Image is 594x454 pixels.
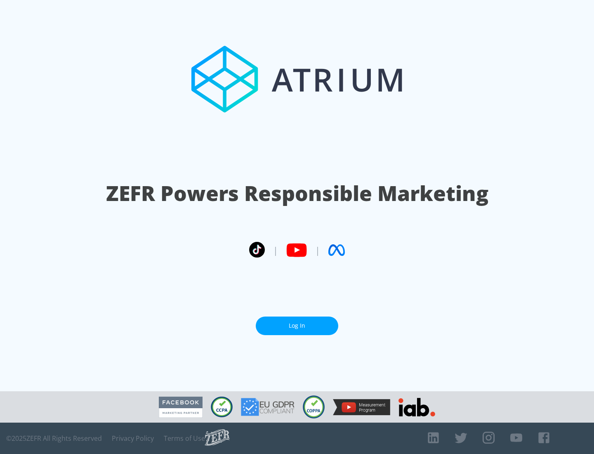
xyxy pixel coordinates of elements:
a: Privacy Policy [112,434,154,442]
img: YouTube Measurement Program [333,399,390,415]
img: Facebook Marketing Partner [159,397,203,418]
h1: ZEFR Powers Responsible Marketing [106,179,488,208]
span: © 2025 ZEFR All Rights Reserved [6,434,102,442]
a: Terms of Use [164,434,205,442]
img: COPPA Compliant [303,395,325,419]
img: GDPR Compliant [241,398,295,416]
img: CCPA Compliant [211,397,233,417]
span: | [315,244,320,256]
img: IAB [398,398,435,416]
span: | [273,244,278,256]
a: Log In [256,317,338,335]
